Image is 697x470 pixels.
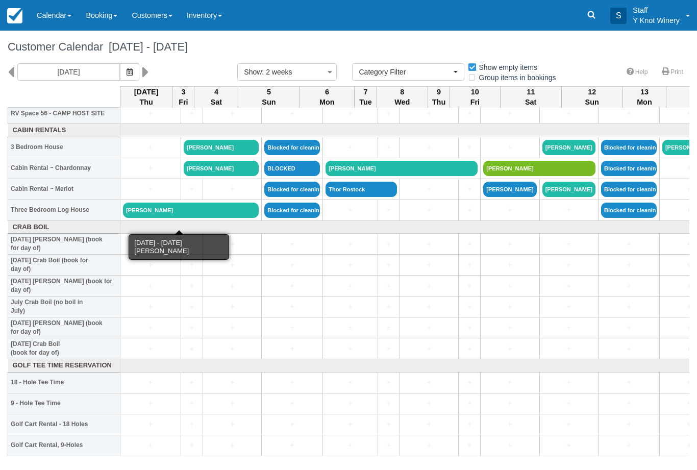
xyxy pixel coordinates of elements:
a: + [461,184,478,194]
a: Blocked for cleaning [264,140,320,155]
a: + [326,398,375,409]
a: + [601,440,657,451]
span: Category Filter [359,67,451,77]
a: + [123,281,178,291]
a: + [326,440,375,451]
a: + [123,163,178,174]
a: + [601,281,657,291]
a: + [206,343,259,354]
a: Crab Boil [11,222,118,232]
a: + [483,377,536,388]
a: + [326,281,375,291]
a: Blocked for cleaning [264,203,320,218]
a: + [264,281,320,291]
a: + [184,281,200,291]
a: Golf Tee Time Reservation [11,361,118,370]
th: Golf Cart Rental - 18 Holes [8,414,120,435]
a: + [601,239,657,250]
button: Show: 2 weeks [237,63,337,81]
a: + [483,260,536,270]
a: + [123,398,178,409]
a: + [461,302,478,312]
a: + [381,398,397,409]
a: + [542,323,595,333]
a: + [601,419,657,430]
a: [PERSON_NAME] [542,182,595,197]
a: + [184,323,200,333]
a: + [403,323,456,333]
a: + [264,302,320,312]
a: + [381,142,397,153]
a: + [403,302,456,312]
a: + [264,440,320,451]
th: Cabin Rental ~ Chardonnay [8,158,120,179]
a: + [542,239,595,250]
th: 3 Bedroom House [8,137,120,158]
a: + [403,377,456,388]
th: 9 Thu [428,86,450,108]
th: 8 Wed [377,86,428,108]
a: Cabin Rentals [11,126,118,135]
a: + [381,440,397,451]
a: + [206,419,259,430]
a: + [542,302,595,312]
a: + [206,398,259,409]
a: + [381,419,397,430]
a: + [381,205,397,215]
a: [PERSON_NAME] [483,182,536,197]
a: + [381,302,397,312]
a: + [123,239,178,250]
a: + [381,281,397,291]
th: Cabin Rental ~ Merlot [8,179,120,200]
a: + [206,377,259,388]
a: + [206,108,259,119]
th: [DATE] [PERSON_NAME] (book for day of) [8,317,120,338]
a: + [542,440,595,451]
a: + [483,142,536,153]
a: + [123,419,178,430]
a: + [326,239,375,250]
a: + [483,440,536,451]
a: + [326,377,375,388]
a: + [184,419,200,430]
a: + [403,108,456,119]
th: [DATE] [PERSON_NAME] (book for day of) [8,234,120,255]
a: + [326,419,375,430]
a: + [326,302,375,312]
a: + [206,323,259,333]
a: + [403,205,456,215]
a: + [483,302,536,312]
th: [DATE] Crab Boil (book for day of) [8,338,120,359]
a: + [403,419,456,430]
a: + [403,281,456,291]
a: [PERSON_NAME] [326,161,478,176]
a: + [326,142,375,153]
a: + [184,108,200,119]
a: + [601,323,657,333]
a: + [381,108,397,119]
a: + [123,302,178,312]
a: + [184,260,200,270]
a: + [206,239,259,250]
a: + [264,377,320,388]
span: Group items in bookings [467,73,564,81]
a: + [123,323,178,333]
a: + [542,398,595,409]
a: + [123,184,178,194]
a: + [461,281,478,291]
a: + [403,184,456,194]
a: + [123,377,178,388]
th: [DATE] [PERSON_NAME] (book for day of) [8,276,120,296]
a: + [326,323,375,333]
th: 3 Fri [172,86,194,108]
a: + [461,142,478,153]
a: + [206,281,259,291]
a: + [123,343,178,354]
a: + [326,343,375,354]
a: [PERSON_NAME] [184,161,259,176]
a: + [542,108,595,119]
span: [DATE] - [DATE] [103,40,188,53]
th: 5 Sun [238,86,300,108]
a: Help [620,65,654,80]
a: + [403,260,456,270]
